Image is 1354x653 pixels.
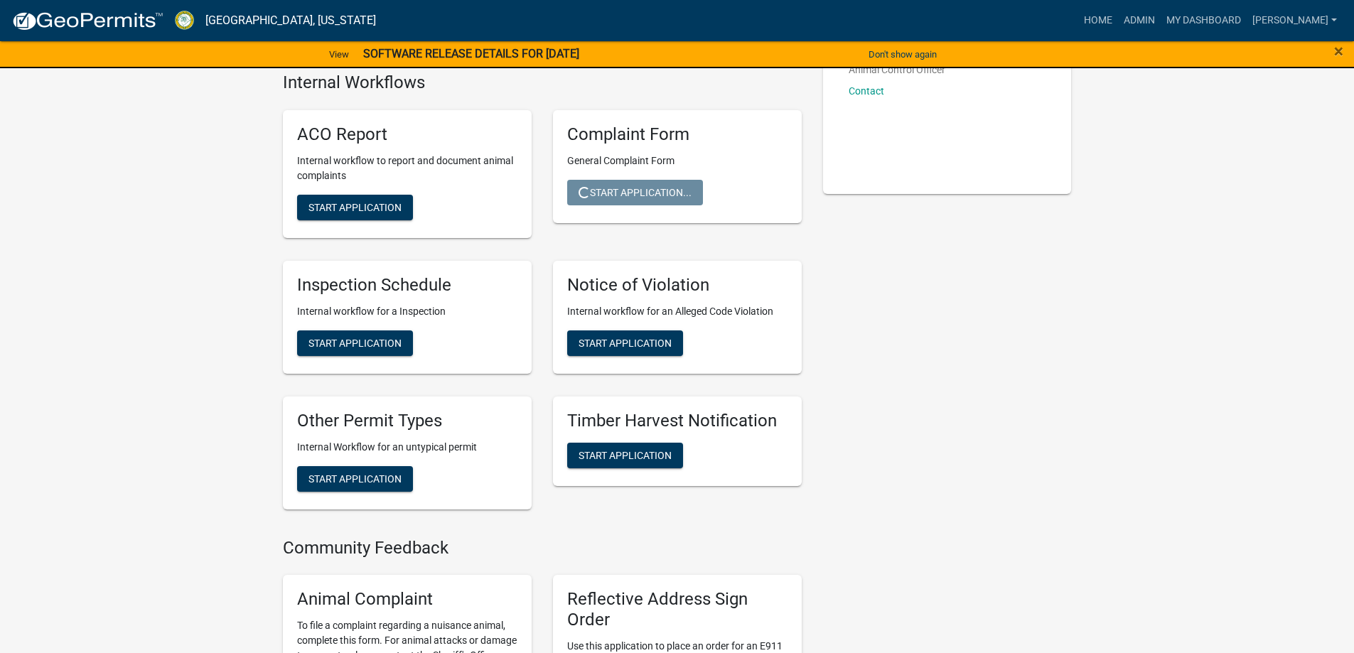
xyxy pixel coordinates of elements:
span: Start Application... [579,187,692,198]
button: Don't show again [863,43,942,66]
p: Internal Workflow for an untypical permit [297,440,517,455]
span: Start Application [308,202,402,213]
a: View [323,43,355,66]
p: Internal workflow to report and document animal complaints [297,153,517,183]
h5: ACO Report [297,124,517,145]
span: × [1334,41,1343,61]
p: Internal workflow for a Inspection [297,304,517,319]
a: Home [1078,7,1118,34]
h4: Community Feedback [283,538,802,558]
p: General Complaint Form [567,153,788,168]
span: Start Application [579,337,672,348]
img: Crawford County, Georgia [175,11,194,30]
h5: Complaint Form [567,124,788,145]
button: Start Application [297,195,413,220]
h5: Timber Harvest Notification [567,411,788,431]
strong: SOFTWARE RELEASE DETAILS FOR [DATE] [363,47,579,60]
button: Start Application [297,466,413,492]
button: Close [1334,43,1343,60]
a: Admin [1118,7,1161,34]
button: Start Application [297,330,413,356]
h5: Animal Complaint [297,589,517,610]
button: Start Application [567,443,683,468]
h5: Reflective Address Sign Order [567,589,788,630]
span: Start Application [308,337,402,348]
p: Animal Control Officer [849,65,945,75]
h4: Internal Workflows [283,72,802,93]
a: My Dashboard [1161,7,1247,34]
a: Contact [849,85,884,97]
button: Start Application [567,330,683,356]
h5: Inspection Schedule [297,275,517,296]
a: [GEOGRAPHIC_DATA], [US_STATE] [205,9,376,33]
h5: Notice of Violation [567,275,788,296]
a: [PERSON_NAME] [1247,7,1343,34]
span: Start Application [308,473,402,484]
button: Start Application... [567,180,703,205]
span: Start Application [579,449,672,460]
p: Internal workflow for an Alleged Code Violation [567,304,788,319]
h5: Other Permit Types [297,411,517,431]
